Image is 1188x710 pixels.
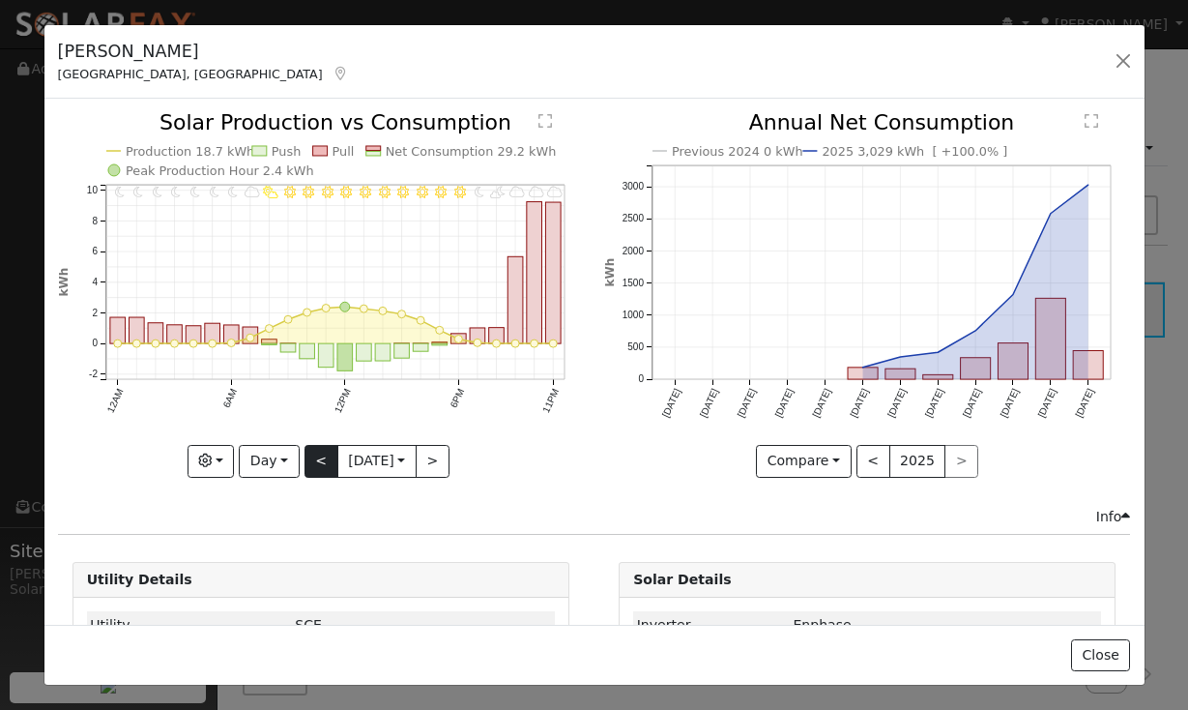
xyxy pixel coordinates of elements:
circle: onclick="" [549,340,557,348]
circle: onclick="" [340,303,350,312]
button: 2025 [889,445,946,478]
rect: onclick="" [923,375,953,380]
text: 2000 [623,246,645,256]
text: 3000 [623,182,645,192]
circle: onclick="" [360,306,367,313]
i: 9AM - MostlyClear [283,187,295,198]
circle: onclick="" [397,311,405,318]
text: [DATE] [1074,387,1096,419]
text: -2 [89,370,98,380]
i: 5AM - MostlyClear [209,187,218,198]
rect: onclick="" [261,344,276,345]
text: 1000 [623,310,645,320]
rect: onclick="" [432,344,448,346]
i: 12AM - MostlyClear [114,187,124,198]
rect: onclick="" [848,368,878,379]
i: 2AM - Clear [153,187,162,198]
rect: onclick="" [337,344,353,371]
i: 10AM - MostlyClear [303,187,314,198]
rect: onclick="" [432,342,448,343]
rect: onclick="" [450,334,466,343]
button: < [856,445,890,478]
text: 2025 3,029 kWh [ +100.0% ] [823,144,1008,159]
circle: onclick="" [897,353,905,361]
circle: onclick="" [246,335,254,342]
button: Compare [756,445,852,478]
circle: onclick="" [531,340,538,348]
circle: onclick="" [1085,182,1092,190]
circle: onclick="" [511,340,519,348]
text: [DATE] [698,387,720,419]
i: 2PM - MostlyClear [378,187,390,198]
text: kWh [603,258,617,287]
i: 7PM - MostlyClear [475,187,484,198]
text: [DATE] [961,387,983,419]
h5: [PERSON_NAME] [58,39,350,64]
rect: onclick="" [527,202,542,344]
text: Annual Net Consumption [749,110,1015,134]
button: < [304,445,338,478]
text: [DATE] [811,387,833,419]
circle: onclick="" [1009,291,1017,299]
i: 5PM - MostlyClear [435,187,447,198]
text: 0 [92,339,98,349]
text: Push [272,144,302,159]
text: [DATE] [885,387,908,419]
text: 6 [92,247,98,257]
rect: onclick="" [166,325,182,343]
circle: onclick="" [417,317,424,325]
circle: onclick="" [303,309,310,316]
circle: onclick="" [859,364,867,371]
i: 7AM - MostlyCloudy [244,187,259,198]
i: 6AM - Clear [228,187,238,198]
i: 10PM - Cloudy [529,187,544,198]
text: 2 [92,308,98,318]
rect: onclick="" [223,325,239,343]
text: [DATE] [736,387,758,419]
text: Net Consumption 29.2 kWh [386,144,557,159]
text: 0 [638,374,644,385]
circle: onclick="" [322,305,330,312]
text: [DATE] [1036,387,1058,419]
rect: onclick="" [356,344,371,362]
rect: onclick="" [109,318,125,344]
button: Day [239,445,299,478]
i: 4AM - MostlyClear [190,187,200,198]
text:  [1085,113,1098,129]
rect: onclick="" [394,344,410,359]
span: [GEOGRAPHIC_DATA], [GEOGRAPHIC_DATA] [58,67,323,81]
rect: onclick="" [489,328,505,343]
strong: Utility Details [87,572,192,587]
text: kWh [57,268,71,297]
circle: onclick="" [170,340,178,348]
rect: onclick="" [318,344,333,369]
rect: onclick="" [961,358,991,379]
a: Map [333,66,350,81]
circle: onclick="" [132,340,140,348]
rect: onclick="" [1036,299,1066,380]
rect: onclick="" [186,326,201,343]
rect: onclick="" [545,202,561,343]
rect: onclick="" [243,328,258,344]
i: 9PM - MostlyCloudy [509,187,525,198]
div: Info [1096,507,1131,527]
rect: onclick="" [148,323,163,343]
td: Utility [87,611,292,639]
button: Close [1071,639,1130,672]
circle: onclick="" [436,327,444,335]
text: Previous 2024 0 kWh [672,144,803,159]
i: 6PM - MostlyClear [454,187,466,198]
text: Production 18.7 kWh [126,144,254,159]
circle: onclick="" [454,336,462,343]
circle: onclick="" [1047,210,1055,218]
rect: onclick="" [205,324,220,344]
circle: onclick="" [284,316,292,324]
circle: onclick="" [113,340,121,348]
button: [DATE] [337,445,417,478]
rect: onclick="" [375,344,391,362]
text: [DATE] [848,387,870,419]
circle: onclick="" [971,327,979,335]
text: Pull [332,144,354,159]
i: 1PM - MostlyClear [360,187,371,198]
text:  [538,113,552,129]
